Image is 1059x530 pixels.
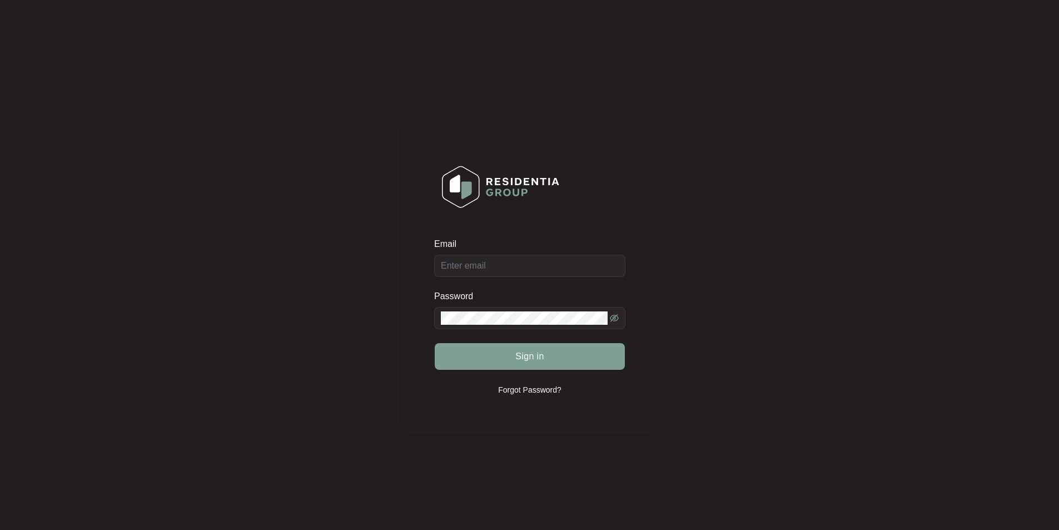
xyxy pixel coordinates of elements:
[498,384,561,395] p: Forgot Password?
[434,239,464,250] label: Email
[515,350,544,363] span: Sign in
[610,314,619,323] span: eye-invisible
[434,291,481,302] label: Password
[435,158,566,215] img: Login Logo
[435,343,625,370] button: Sign in
[441,311,608,325] input: Password
[434,255,625,277] input: Email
